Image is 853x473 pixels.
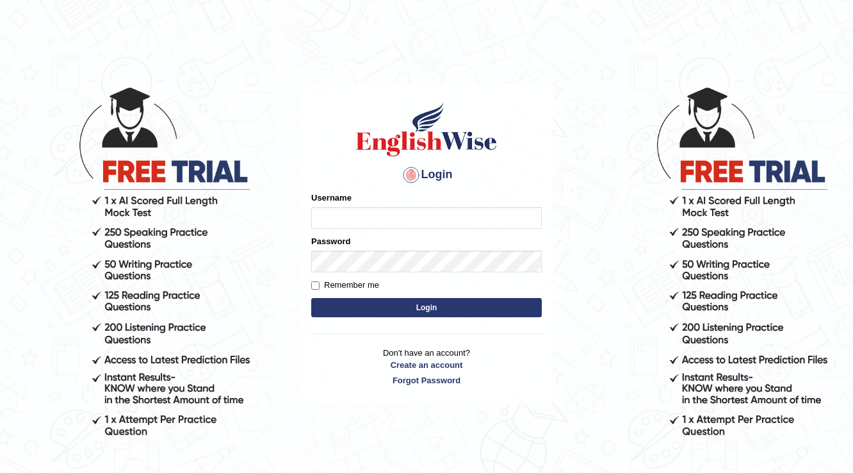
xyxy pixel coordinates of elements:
button: Login [311,298,542,317]
a: Forgot Password [311,374,542,386]
a: Create an account [311,359,542,371]
p: Don't have an account? [311,347,542,386]
img: Logo of English Wise sign in for intelligent practice with AI [353,101,500,158]
label: Username [311,192,352,204]
label: Password [311,235,350,247]
h4: Login [311,165,542,185]
input: Remember me [311,281,320,290]
label: Remember me [311,279,379,292]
